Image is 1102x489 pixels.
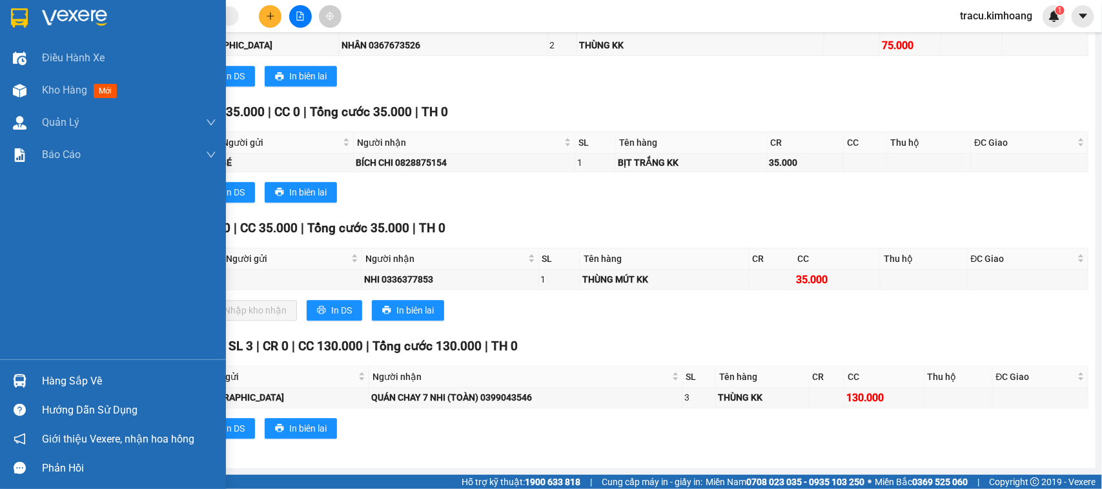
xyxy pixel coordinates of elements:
[1030,477,1039,486] span: copyright
[881,248,967,270] th: Thu hộ
[616,132,768,154] th: Tên hàng
[224,421,245,435] span: In DS
[1057,6,1062,15] span: 1
[977,475,979,489] span: |
[971,252,1075,266] span: ĐC Giao
[950,8,1043,24] span: tracu.kimhoang
[796,272,878,288] div: 35.000
[199,300,297,321] button: downloadNhập kho nhận
[579,38,821,52] div: THÙNG KK
[226,252,349,266] span: Người gửi
[485,339,488,354] span: |
[366,339,369,354] span: |
[550,38,575,52] div: 2
[582,272,746,286] div: THÙNG MÚT KK
[580,248,749,270] th: Tên hàng
[875,475,968,489] span: Miền Bắc
[42,459,216,478] div: Phản hồi
[882,37,939,54] div: 75.000
[602,475,702,489] span: Cung cấp máy in - giấy in:
[422,105,448,119] span: TH 0
[206,117,216,128] span: down
[924,366,993,388] th: Thu hộ
[42,431,194,447] span: Giới thiệu Vexere, nhận hoa hồng
[259,5,281,28] button: plus
[14,404,26,416] span: question-circle
[618,155,765,170] div: BỊT TRẮNG KK
[1077,10,1089,22] span: caret-down
[342,38,546,52] div: NHÂN 0367673526
[331,303,352,317] span: In DS
[844,132,887,154] th: CC
[590,475,592,489] span: |
[13,148,26,162] img: solution-icon
[234,221,237,235] span: |
[222,135,340,150] span: Người gửi
[42,372,216,391] div: Hàng sắp về
[42,50,105,66] span: Điều hành xe
[706,475,864,489] span: Miền Nam
[491,339,518,354] span: TH 0
[196,390,367,404] div: [GEOGRAPHIC_DATA]
[718,390,806,404] div: THÙNG KK
[887,132,971,154] th: Thu hộ
[794,248,881,270] th: CC
[541,272,578,286] div: 1
[868,479,872,484] span: ⚪️
[229,339,253,354] span: SL 3
[289,185,327,199] span: In biên lai
[296,12,305,21] span: file-add
[685,390,713,404] div: 3
[382,305,391,315] span: printer
[319,5,342,28] button: aim
[14,433,26,445] span: notification
[206,150,216,160] span: down
[265,182,337,203] button: printerIn biên lai
[224,69,245,83] span: In DS
[224,185,245,199] span: In DS
[768,132,844,154] th: CR
[289,5,312,28] button: file-add
[325,12,334,21] span: aim
[274,105,300,119] span: CC 0
[1048,10,1060,22] img: icon-new-feature
[275,72,284,82] span: printer
[301,221,304,235] span: |
[317,305,326,315] span: printer
[292,339,295,354] span: |
[846,390,921,406] div: 130.000
[372,339,482,354] span: Tổng cước 130.000
[844,366,924,388] th: CC
[975,135,1075,150] span: ĐC Giao
[240,221,298,235] span: CC 35.000
[298,339,363,354] span: CC 130.000
[11,8,28,28] img: logo-vxr
[263,339,289,354] span: CR 0
[289,69,327,83] span: In biên lai
[289,421,327,435] span: In biên lai
[577,155,613,170] div: 1
[42,146,81,163] span: Báo cáo
[365,252,525,266] span: Người nhận
[716,366,809,388] th: Tên hàng
[746,477,864,487] strong: 0708 023 035 - 0935 103 250
[265,418,337,439] button: printerIn biên lai
[42,401,216,420] div: Hướng dẫn sử dụng
[13,116,26,130] img: warehouse-icon
[265,66,337,86] button: printerIn biên lai
[413,221,416,235] span: |
[207,105,265,119] span: CR 35.000
[364,272,536,286] div: NHI 0336377853
[310,105,412,119] span: Tổng cước 35.000
[275,187,284,197] span: printer
[396,303,434,317] span: In biên lai
[539,248,581,270] th: SL
[357,135,562,150] span: Người nhận
[256,339,260,354] span: |
[198,370,356,384] span: Người gửi
[419,221,445,235] span: TH 0
[199,418,255,439] button: printerIn DS
[372,370,669,384] span: Người nhận
[770,155,841,170] div: 35.000
[221,155,351,170] div: BÉ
